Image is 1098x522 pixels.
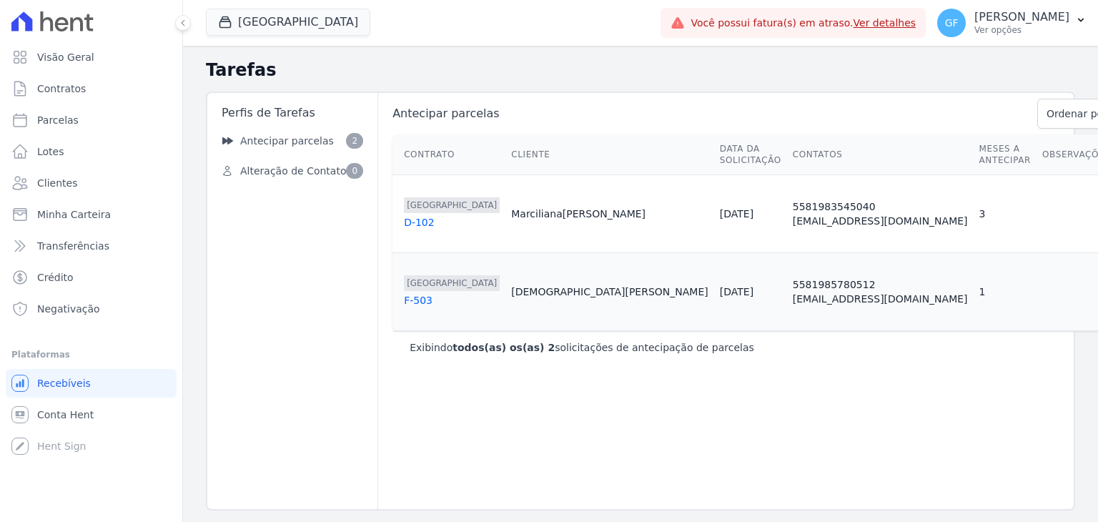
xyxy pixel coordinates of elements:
[37,270,74,285] span: Crédito
[392,134,505,175] th: Contrato
[714,253,787,331] td: [DATE]
[6,169,177,197] a: Clientes
[854,17,916,29] a: Ver detalhes
[213,157,372,184] a: Alteração de Contato 0
[37,376,91,390] span: Recebíveis
[511,207,708,221] div: Marciliana [PERSON_NAME]
[240,134,334,149] span: Antecipar parcelas
[6,232,177,260] a: Transferências
[404,197,500,213] span: [GEOGRAPHIC_DATA]
[37,50,94,64] span: Visão Geral
[37,176,77,190] span: Clientes
[206,9,370,36] button: [GEOGRAPHIC_DATA]
[404,293,500,307] div: F-503
[974,24,1069,36] p: Ver opções
[6,43,177,72] a: Visão Geral
[926,3,1098,43] button: GF [PERSON_NAME] Ver opções
[787,134,974,175] th: Contatos
[410,340,754,355] p: Exibindo solicitações de antecipação de parcelas
[6,369,177,398] a: Recebíveis
[346,133,363,149] span: 2
[6,74,177,103] a: Contratos
[404,215,500,230] div: D-102
[37,113,79,127] span: Parcelas
[974,10,1069,24] p: [PERSON_NAME]
[793,200,968,228] div: 5581983545040 [EMAIL_ADDRESS][DOMAIN_NAME]
[945,18,959,28] span: GF
[206,57,1075,83] h2: Tarefas
[6,400,177,429] a: Conta Hent
[390,105,1029,122] span: Antecipar parcelas
[404,275,500,291] span: [GEOGRAPHIC_DATA]
[213,127,372,154] a: Antecipar parcelas 2
[346,163,363,179] span: 0
[793,277,968,306] div: 5581985780512 [EMAIL_ADDRESS][DOMAIN_NAME]
[452,342,555,353] b: todos(as) os(as) 2
[37,144,64,159] span: Lotes
[6,200,177,229] a: Minha Carteira
[213,99,372,127] div: Perfis de Tarefas
[37,207,111,222] span: Minha Carteira
[37,408,94,422] span: Conta Hent
[213,127,372,184] nav: Sidebar
[714,175,787,253] td: [DATE]
[714,134,787,175] th: Data da Solicitação
[691,16,916,31] span: Você possui fatura(s) em atraso.
[6,295,177,323] a: Negativação
[6,137,177,166] a: Lotes
[974,134,1037,175] th: Meses a antecipar
[37,82,86,96] span: Contratos
[11,346,171,363] div: Plataformas
[979,285,1031,299] div: 1
[6,106,177,134] a: Parcelas
[240,164,346,179] span: Alteração de Contato
[6,263,177,292] a: Crédito
[37,239,109,253] span: Transferências
[511,285,708,299] div: [DEMOGRAPHIC_DATA] [PERSON_NAME]
[37,302,100,316] span: Negativação
[979,207,1031,221] div: 3
[505,134,713,175] th: Cliente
